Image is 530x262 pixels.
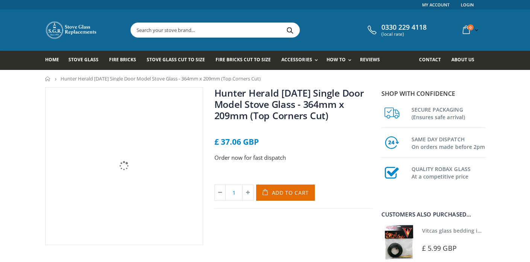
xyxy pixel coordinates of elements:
[281,51,321,70] a: Accessories
[216,56,271,63] span: Fire Bricks Cut To Size
[216,51,276,70] a: Fire Bricks Cut To Size
[256,185,315,201] button: Add to Cart
[366,23,427,37] a: 0330 229 4118 (local rate)
[131,23,384,37] input: Search your stove brand...
[327,56,346,63] span: How To
[419,51,446,70] a: Contact
[68,51,104,70] a: Stove Glass
[147,56,205,63] span: Stove Glass Cut To Size
[45,76,51,81] a: Home
[214,153,372,162] p: Order now for fast dispatch
[412,104,485,121] h3: SECURE PACKAGING (Ensures safe arrival)
[214,136,259,147] span: £ 37.06 GBP
[45,21,98,39] img: Stove Glass Replacement
[381,32,427,37] span: (local rate)
[460,23,480,37] a: 0
[422,244,457,253] span: £ 5.99 GBP
[61,75,261,82] span: Hunter Herald [DATE] Single Door Model Stove Glass - 364mm x 209mm (Top Corners Cut)
[419,56,441,63] span: Contact
[360,56,380,63] span: Reviews
[272,189,309,196] span: Add to Cart
[45,51,65,70] a: Home
[412,134,485,151] h3: SAME DAY DISPATCH On orders made before 2pm
[451,51,480,70] a: About us
[381,225,416,260] img: Vitcas stove glass bedding in tape
[412,164,485,180] h3: QUALITY ROBAX GLASS At a competitive price
[109,56,136,63] span: Fire Bricks
[45,56,59,63] span: Home
[214,86,364,122] a: Hunter Herald [DATE] Single Door Model Stove Glass - 364mm x 209mm (Top Corners Cut)
[109,51,142,70] a: Fire Bricks
[381,212,485,217] div: Customers also purchased...
[360,51,386,70] a: Reviews
[68,56,99,63] span: Stove Glass
[451,56,474,63] span: About us
[282,23,299,37] button: Search
[381,23,427,32] span: 0330 229 4118
[147,51,211,70] a: Stove Glass Cut To Size
[468,24,474,30] span: 0
[381,89,485,98] p: Shop with confidence
[327,51,355,70] a: How To
[281,56,312,63] span: Accessories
